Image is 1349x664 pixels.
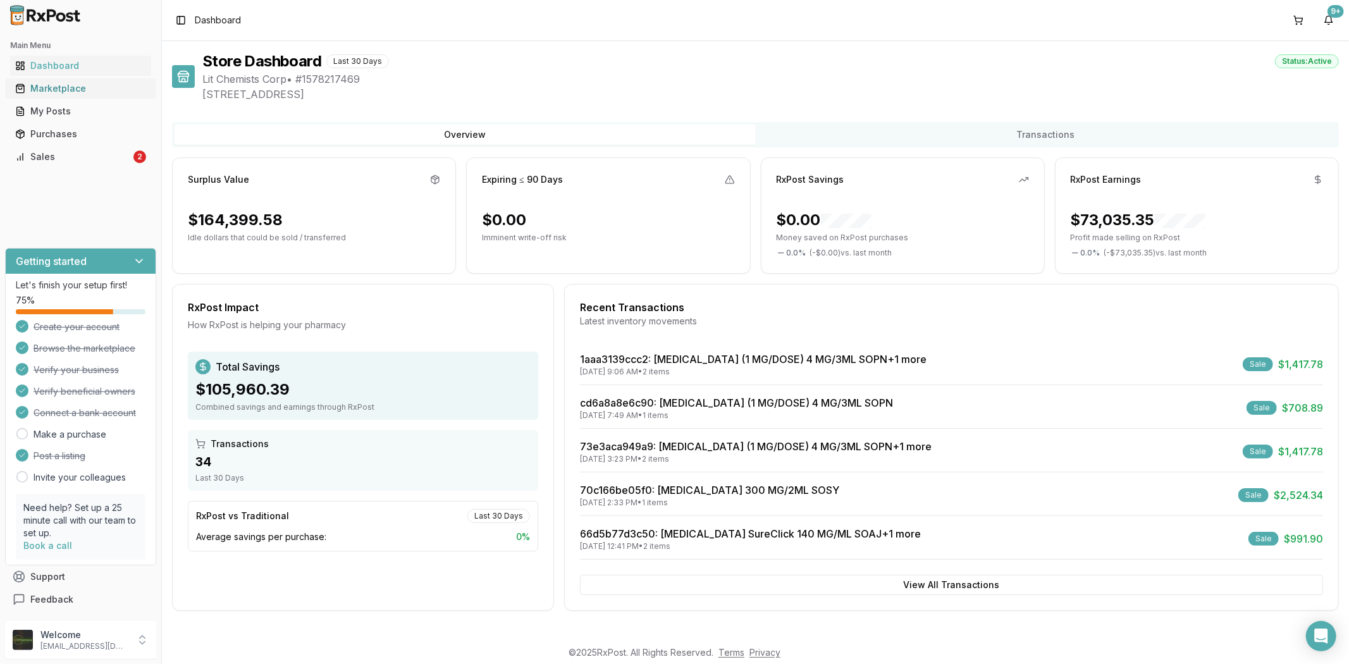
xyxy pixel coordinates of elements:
a: Marketplace [10,77,151,100]
nav: breadcrumb [195,14,241,27]
div: [DATE] 7:49 AM • 1 items [580,410,893,421]
span: Dashboard [195,14,241,27]
button: Dashboard [5,56,156,76]
a: Purchases [10,123,151,145]
div: [DATE] 2:33 PM • 1 items [580,498,839,508]
span: 75 % [16,294,35,307]
div: How RxPost is helping your pharmacy [188,319,538,331]
div: $105,960.39 [195,379,531,400]
button: Overview [175,125,756,145]
div: Recent Transactions [580,300,1323,315]
span: Verify beneficial owners [34,385,135,398]
span: Browse the marketplace [34,342,135,355]
button: Support [5,565,156,588]
a: cd6a8a8e6c90: [MEDICAL_DATA] (1 MG/DOSE) 4 MG/3ML SOPN [580,397,893,409]
span: Lit Chemists Corp • # 1578217469 [202,71,1339,87]
span: Post a listing [34,450,85,462]
p: Imminent write-off risk [482,233,734,243]
div: RxPost Impact [188,300,538,315]
a: 1aaa3139ccc2: [MEDICAL_DATA] (1 MG/DOSE) 4 MG/3ML SOPN+1 more [580,353,927,366]
span: Transactions [211,438,269,450]
div: Dashboard [15,59,146,72]
span: 0.0 % [787,248,806,258]
div: [DATE] 3:23 PM • 2 items [580,454,932,464]
button: Feedback [5,588,156,611]
span: $991.90 [1284,531,1323,546]
button: Purchases [5,124,156,144]
div: Sale [1247,401,1277,415]
a: Dashboard [10,54,151,77]
span: Create your account [34,321,120,333]
div: Sale [1238,488,1269,502]
div: Last 30 Days [195,473,531,483]
a: 66d5b77d3c50: [MEDICAL_DATA] SureClick 140 MG/ML SOAJ+1 more [580,527,921,540]
div: RxPost vs Traditional [196,510,289,522]
span: 0.0 % [1081,248,1100,258]
div: Purchases [15,128,146,140]
a: Privacy [749,647,780,658]
div: My Posts [15,105,146,118]
div: Marketplace [15,82,146,95]
div: $0.00 [777,210,872,230]
p: [EMAIL_ADDRESS][DOMAIN_NAME] [40,641,128,651]
span: $2,524.34 [1274,488,1323,503]
div: Sale [1243,357,1273,371]
button: 9+ [1319,10,1339,30]
p: Money saved on RxPost purchases [777,233,1029,243]
button: My Posts [5,101,156,121]
div: 9+ [1327,5,1344,18]
div: Last 30 Days [326,54,389,68]
button: Transactions [756,125,1337,145]
span: [STREET_ADDRESS] [202,87,1339,102]
span: $1,417.78 [1278,357,1323,372]
button: Sales2 [5,147,156,167]
div: Sale [1248,532,1279,546]
span: ( - $73,035.35 ) vs. last month [1104,248,1207,258]
a: 73e3aca949a9: [MEDICAL_DATA] (1 MG/DOSE) 4 MG/3ML SOPN+1 more [580,440,932,453]
div: Open Intercom Messenger [1306,621,1336,651]
div: $164,399.58 [188,210,283,230]
div: Surplus Value [188,173,249,186]
div: [DATE] 12:41 PM • 2 items [580,541,921,551]
div: 2 [133,151,146,163]
div: RxPost Earnings [1071,173,1142,186]
span: 0 % [516,531,530,543]
a: Invite your colleagues [34,471,126,484]
div: $73,035.35 [1071,210,1205,230]
h3: Getting started [16,254,87,269]
h1: Store Dashboard [202,51,321,71]
h2: Main Menu [10,40,151,51]
span: Feedback [30,593,73,606]
img: RxPost Logo [5,5,86,25]
div: Status: Active [1275,54,1339,68]
div: $0.00 [482,210,526,230]
div: Combined savings and earnings through RxPost [195,402,531,412]
span: ( - $0.00 ) vs. last month [810,248,892,258]
div: [DATE] 9:06 AM • 2 items [580,367,927,377]
p: Let's finish your setup first! [16,279,145,292]
a: Sales2 [10,145,151,168]
p: Welcome [40,629,128,641]
a: Terms [718,647,744,658]
span: Connect a bank account [34,407,136,419]
a: 70c166be05f0: [MEDICAL_DATA] 300 MG/2ML SOSY [580,484,839,496]
div: 34 [195,453,531,470]
span: Total Savings [216,359,280,374]
p: Need help? Set up a 25 minute call with our team to set up. [23,501,138,539]
div: RxPost Savings [777,173,844,186]
span: $1,417.78 [1278,444,1323,459]
button: Marketplace [5,78,156,99]
p: Profit made selling on RxPost [1071,233,1323,243]
a: My Posts [10,100,151,123]
a: Book a call [23,540,72,551]
span: Average savings per purchase: [196,531,326,543]
span: $708.89 [1282,400,1323,415]
div: Latest inventory movements [580,315,1323,328]
p: Idle dollars that could be sold / transferred [188,233,440,243]
div: Sale [1243,445,1273,458]
button: View All Transactions [580,575,1323,595]
span: Verify your business [34,364,119,376]
div: Sales [15,151,131,163]
img: User avatar [13,630,33,650]
a: Make a purchase [34,428,106,441]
